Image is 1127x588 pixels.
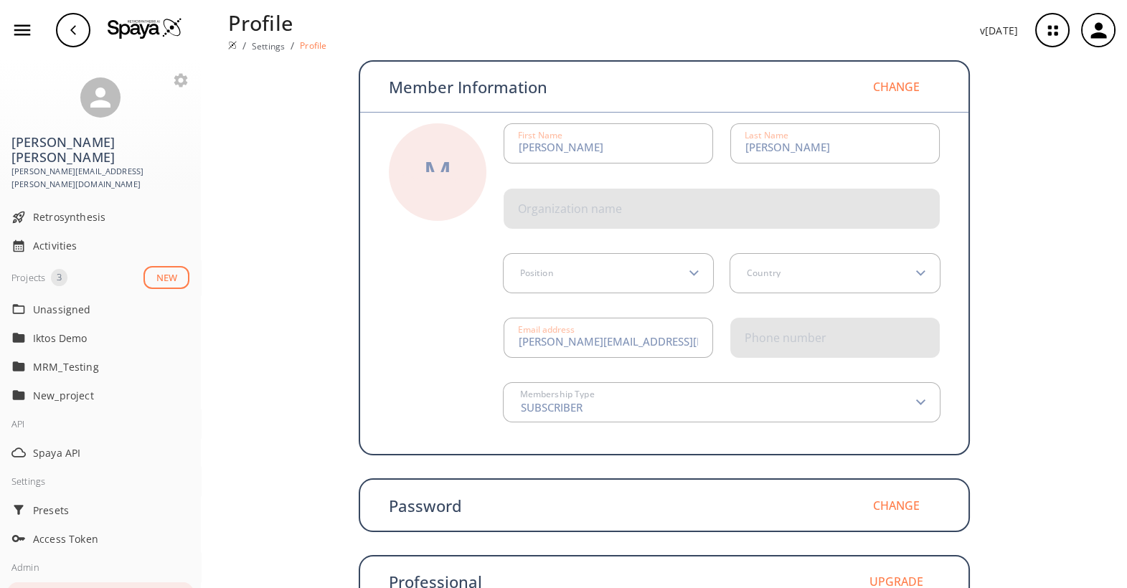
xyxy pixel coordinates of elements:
[6,232,195,260] div: Activities
[33,209,189,224] span: Retrosynthesis
[854,70,940,104] button: Change
[745,332,826,343] div: Phone number
[33,331,148,346] p: Iktos Demo
[11,269,45,286] div: Projects
[11,165,189,191] span: [PERSON_NAME][EMAIL_ADDRESS][PERSON_NAME][DOMAIN_NAME]
[108,17,182,39] img: Logo Spaya
[228,7,327,38] p: Profile
[518,203,622,214] div: Organization name
[518,131,562,140] div: First Name
[33,388,148,403] p: New_project
[252,40,285,52] a: Settings
[6,295,195,323] div: Unassigned
[300,39,326,52] p: Profile
[389,79,547,95] p: Member Information
[242,38,246,53] li: /
[742,269,781,278] label: Country
[33,302,189,317] span: Unassigned
[389,498,462,513] p: Password
[51,270,67,285] span: 3
[516,269,554,278] label: Position
[33,445,189,460] span: Spaya API
[33,503,189,518] span: Presets
[6,203,195,232] div: Retrosynthesis
[854,488,940,523] button: Change
[33,359,148,374] p: MRM_Testing
[516,390,595,399] label: Membership Type
[33,531,189,546] span: Access Token
[402,172,473,186] label: Select image
[291,38,294,53] li: /
[980,23,1018,38] p: v [DATE]
[33,238,189,253] span: Activities
[6,352,195,381] div: MRM_Testing
[11,135,189,165] h3: [PERSON_NAME] [PERSON_NAME]
[228,41,237,49] img: Spaya logo
[518,326,575,334] div: Email address
[6,381,195,409] div: New_project
[6,495,195,524] div: Presets
[6,524,195,553] div: Access Token
[143,266,189,290] button: NEW
[6,438,195,467] div: Spaya API
[745,131,788,140] div: Last Name
[6,323,195,352] div: Iktos Demo
[423,156,452,188] div: M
